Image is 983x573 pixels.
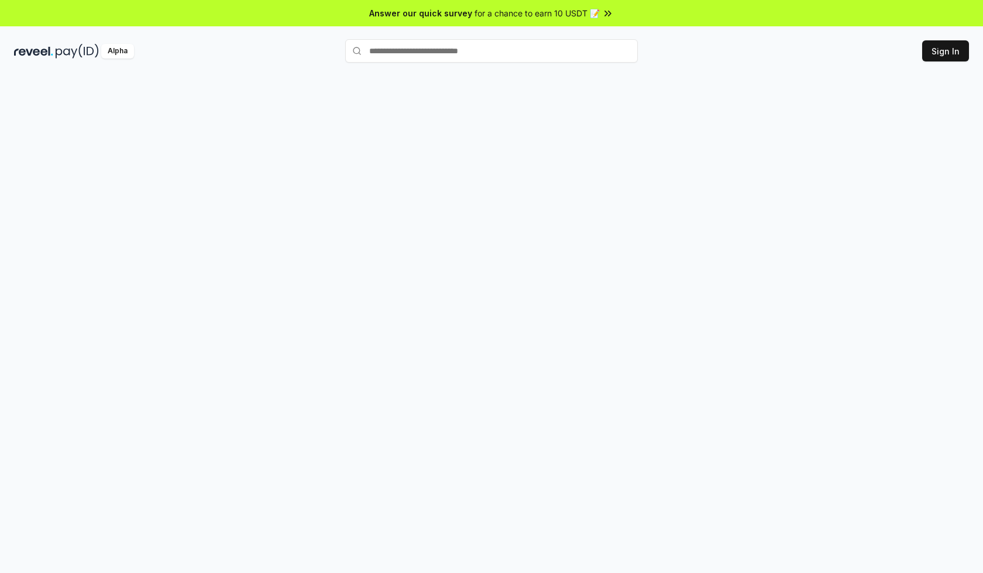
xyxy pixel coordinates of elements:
[475,7,600,19] span: for a chance to earn 10 USDT 📝
[101,44,134,59] div: Alpha
[922,40,969,61] button: Sign In
[56,44,99,59] img: pay_id
[369,7,472,19] span: Answer our quick survey
[14,44,53,59] img: reveel_dark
